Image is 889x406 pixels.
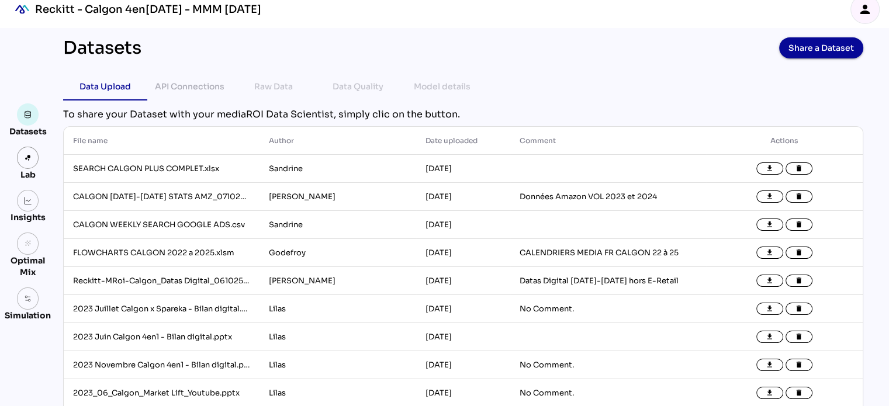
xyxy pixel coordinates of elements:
[260,323,416,351] td: Lilas
[260,295,416,323] td: Lilas
[795,277,803,285] i: delete
[260,155,416,183] td: Sandrine
[795,221,803,229] i: delete
[260,211,416,239] td: Sandrine
[795,305,803,313] i: delete
[79,79,131,93] div: Data Upload
[416,295,510,323] td: [DATE]
[63,107,863,122] div: To share your Dataset with your mediaROI Data Scientist, simply clic on the button.
[766,249,774,257] i: file_download
[35,2,261,16] div: Reckitt - Calgon 4en[DATE] - MMM [DATE]
[64,183,260,211] td: CALGON [DATE]-[DATE] STATS AMZ_071025.xlsx
[766,165,774,173] i: file_download
[766,193,774,201] i: file_download
[795,165,803,173] i: delete
[64,239,260,267] td: FLOWCHARTS CALGON 2022 a 2025.xlsm
[24,154,32,162] img: lab.svg
[333,79,383,93] div: Data Quality
[510,239,706,267] td: CALENDRIERS MEDIA FR CALGON 22 à 25
[416,183,510,211] td: [DATE]
[260,183,416,211] td: [PERSON_NAME]
[416,155,510,183] td: [DATE]
[64,323,260,351] td: 2023 Juin Calgon 4en1 - Bilan digital.pptx
[795,389,803,397] i: delete
[416,127,510,155] th: Date uploaded
[416,211,510,239] td: [DATE]
[64,155,260,183] td: SEARCH CALGON PLUS COMPLET.xlsx
[766,305,774,313] i: file_download
[795,361,803,369] i: delete
[254,79,293,93] div: Raw Data
[5,310,51,321] div: Simulation
[63,37,141,58] div: Datasets
[510,127,706,155] th: Comment
[766,333,774,341] i: file_download
[260,351,416,379] td: Lilas
[795,249,803,257] i: delete
[155,79,224,93] div: API Connections
[11,211,46,223] div: Insights
[64,211,260,239] td: CALGON WEEKLY SEARCH GOOGLE ADS.csv
[64,267,260,295] td: Reckitt-MRoi-Calgon_Datas Digital_061025.xlsx
[766,361,774,369] i: file_download
[64,295,260,323] td: 2023 Juillet Calgon x Spareka - Bilan digital.pptx
[24,240,32,248] i: grain
[414,79,471,93] div: Model details
[706,127,863,155] th: Actions
[766,277,774,285] i: file_download
[416,323,510,351] td: [DATE]
[510,183,706,211] td: Données Amazon VOL 2023 et 2024
[788,40,854,56] span: Share a Dataset
[9,126,47,137] div: Datasets
[260,267,416,295] td: [PERSON_NAME]
[64,127,260,155] th: File name
[510,295,706,323] td: No Comment.
[416,267,510,295] td: [DATE]
[416,351,510,379] td: [DATE]
[766,221,774,229] i: file_download
[15,169,41,181] div: Lab
[779,37,863,58] button: Share a Dataset
[24,294,32,303] img: settings.svg
[510,267,706,295] td: Datas Digital [DATE]-[DATE] hors E-Retail
[795,333,803,341] i: delete
[24,110,32,119] img: data.svg
[24,197,32,205] img: graph.svg
[416,239,510,267] td: [DATE]
[795,193,803,201] i: delete
[5,255,51,278] div: Optimal Mix
[260,127,416,155] th: Author
[766,389,774,397] i: file_download
[260,239,416,267] td: Godefroy
[510,351,706,379] td: No Comment.
[858,2,872,16] i: person
[64,351,260,379] td: 2023 Novembre Calgon 4en1 - Bilan digital.pptx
